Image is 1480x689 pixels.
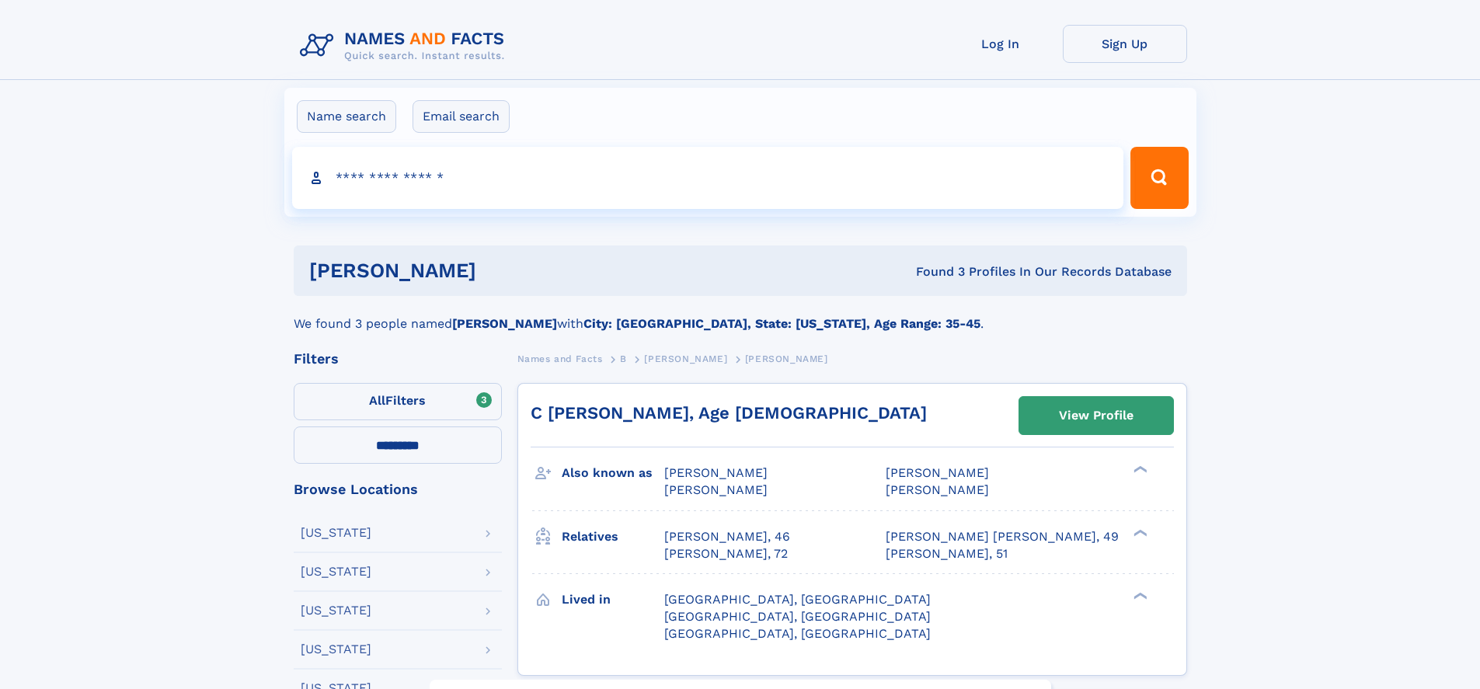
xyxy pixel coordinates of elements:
[664,626,931,641] span: [GEOGRAPHIC_DATA], [GEOGRAPHIC_DATA]
[413,100,510,133] label: Email search
[620,349,627,368] a: B
[1130,527,1148,538] div: ❯
[517,349,603,368] a: Names and Facts
[301,604,371,617] div: [US_STATE]
[664,482,768,497] span: [PERSON_NAME]
[664,528,790,545] a: [PERSON_NAME], 46
[664,465,768,480] span: [PERSON_NAME]
[1059,398,1134,433] div: View Profile
[301,527,371,539] div: [US_STATE]
[294,296,1187,333] div: We found 3 people named with .
[1130,147,1188,209] button: Search Button
[664,592,931,607] span: [GEOGRAPHIC_DATA], [GEOGRAPHIC_DATA]
[745,353,828,364] span: [PERSON_NAME]
[664,609,931,624] span: [GEOGRAPHIC_DATA], [GEOGRAPHIC_DATA]
[620,353,627,364] span: B
[886,465,989,480] span: [PERSON_NAME]
[562,460,664,486] h3: Also known as
[452,316,557,331] b: [PERSON_NAME]
[562,586,664,613] h3: Lived in
[301,565,371,578] div: [US_STATE]
[297,100,396,133] label: Name search
[696,263,1172,280] div: Found 3 Profiles In Our Records Database
[369,393,385,408] span: All
[1019,397,1173,434] a: View Profile
[1130,590,1148,600] div: ❯
[301,643,371,656] div: [US_STATE]
[531,403,927,423] a: C [PERSON_NAME], Age [DEMOGRAPHIC_DATA]
[886,528,1119,545] a: [PERSON_NAME] [PERSON_NAME], 49
[886,482,989,497] span: [PERSON_NAME]
[562,524,664,550] h3: Relatives
[294,352,502,366] div: Filters
[644,353,727,364] span: [PERSON_NAME]
[294,383,502,420] label: Filters
[294,25,517,67] img: Logo Names and Facts
[886,545,1008,562] a: [PERSON_NAME], 51
[294,482,502,496] div: Browse Locations
[664,545,788,562] a: [PERSON_NAME], 72
[644,349,727,368] a: [PERSON_NAME]
[583,316,980,331] b: City: [GEOGRAPHIC_DATA], State: [US_STATE], Age Range: 35-45
[1063,25,1187,63] a: Sign Up
[309,261,696,280] h1: [PERSON_NAME]
[938,25,1063,63] a: Log In
[292,147,1124,209] input: search input
[1130,465,1148,475] div: ❯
